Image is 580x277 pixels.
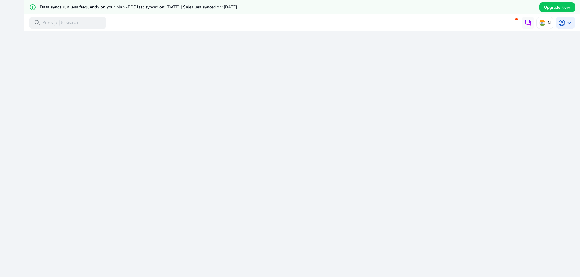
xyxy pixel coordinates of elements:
[539,20,545,26] img: in.svg
[544,4,570,11] span: Upgrade Now
[539,2,575,12] button: Upgrade Now
[546,17,551,28] p: IN
[558,19,565,27] span: account_circle
[40,5,237,10] h5: Data syncs run less frequently on your plan -
[54,20,60,26] span: /
[29,4,36,11] mat-icon: error_outline
[34,19,41,27] span: search
[128,4,237,10] span: PPC last synced on: [DATE] | Sales last synced on: [DATE]
[565,19,573,27] span: keyboard_arrow_down
[42,20,78,26] p: Press to search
